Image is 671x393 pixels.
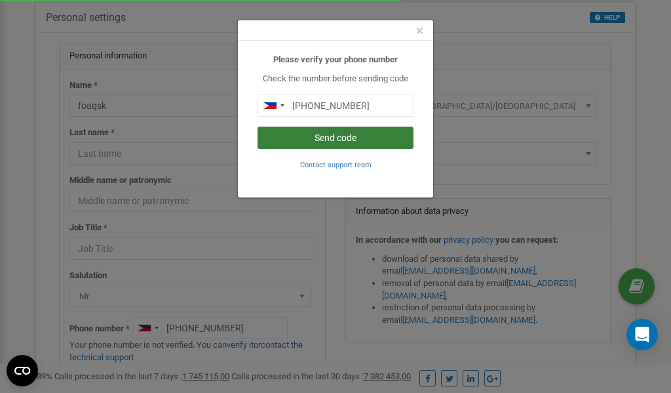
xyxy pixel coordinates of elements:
[258,95,288,116] div: Telephone country code
[258,73,413,85] p: Check the number before sending code
[300,161,372,169] small: Contact support team
[273,54,398,64] b: Please verify your phone number
[416,24,423,38] button: Close
[416,23,423,39] span: ×
[258,127,413,149] button: Send code
[7,355,38,386] button: Open CMP widget
[258,94,413,117] input: 0905 123 4567
[626,319,658,350] div: Open Intercom Messenger
[300,159,372,169] a: Contact support team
